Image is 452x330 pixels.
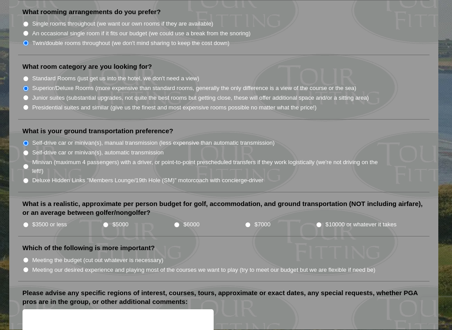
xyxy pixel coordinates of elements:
label: Twin/double rooms throughout (we don't mind sharing to keep the cost down) [32,39,230,48]
label: Meeting the budget (cut out whatever is necessary) [32,256,163,265]
label: $10000 or whatever it takes [325,221,396,229]
label: An occasional single room if it fits our budget (we could use a break from the snoring) [32,30,251,38]
label: What rooming arrangements do you prefer? [23,8,161,17]
label: Minivan (maximum 4 passengers) with a driver, or point-to-point prescheduled transfers if they wo... [32,158,380,176]
label: What room category are you looking for? [23,63,152,71]
label: $3500 or less [32,221,67,229]
label: Meeting our desired experience and playing most of the courses we want to play (try to meet our b... [32,266,376,275]
label: $7000 [254,221,270,229]
label: Self-drive car or minivan(s), manual transmission (less expensive than automatic transmission) [32,139,275,148]
label: Which of the following is more important? [23,244,155,253]
label: What is a realistic, approximate per person budget for golf, accommodation, and ground transporta... [23,200,426,217]
label: Self-drive car or minivan(s), automatic transmission [32,149,164,157]
label: Junior suites (substantial upgrades, not quite the best rooms but getting close, these will offer... [32,94,369,103]
label: $6000 [184,221,200,229]
label: What is your ground transportation preference? [23,127,173,136]
label: Standard Rooms (just get us into the hotel, we don't need a view) [32,75,200,83]
label: Single rooms throughout (we want our own rooms if they are available) [32,20,213,29]
label: Superior/Deluxe Rooms (more expensive than standard rooms, generally the only difference is a vie... [32,84,356,93]
label: Presidential suites and similar (give us the finest and most expensive rooms possible no matter w... [32,104,316,112]
label: Deluxe Hidden Links "Members Lounge/19th Hole (SM)" motorcoach with concierge-driver [32,176,264,185]
label: $5000 [113,221,128,229]
label: Please advise any specific regions of interest, courses, tours, approximate or exact dates, any s... [23,289,426,306]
